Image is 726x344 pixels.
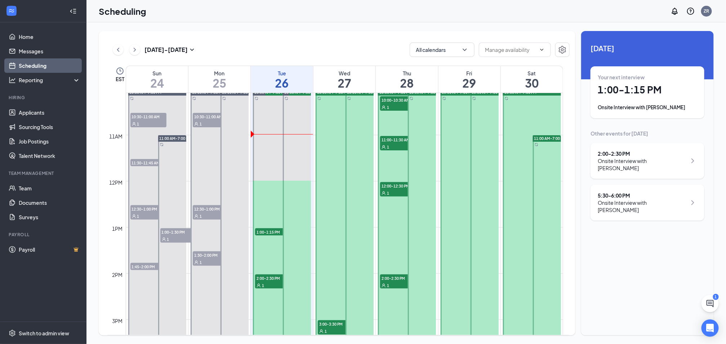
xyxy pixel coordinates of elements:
[111,225,124,233] div: 1pm
[689,198,697,207] svg: ChevronRight
[505,97,508,100] svg: Sync
[9,170,79,176] div: Team Management
[126,77,188,89] h1: 24
[108,132,124,140] div: 11am
[319,329,324,334] svg: User
[598,104,697,111] div: Onsite Interview with [PERSON_NAME]
[442,97,446,100] svg: Sync
[9,231,79,238] div: Payroll
[501,70,563,77] div: Sat
[380,96,416,103] span: 10:00-10:30 AM
[19,30,80,44] a: Home
[126,70,188,77] div: Sun
[160,228,196,235] span: 1:00-1:30 PM
[130,263,166,270] span: 1:45-2:00 PM
[387,191,389,196] span: 1
[194,122,199,126] svg: User
[686,7,695,16] svg: QuestionInfo
[472,97,476,100] svg: Sync
[285,97,288,100] svg: Sync
[160,136,192,141] span: 11:00 AM-7:00 PM
[555,43,570,57] button: Settings
[262,283,264,288] span: 1
[200,122,202,127] span: 1
[598,192,687,199] div: 5:30 - 6:00 PM
[325,329,327,334] span: 1
[382,145,386,149] svg: User
[188,45,196,54] svg: SmallChevronDown
[598,157,687,172] div: Onsite Interview with [PERSON_NAME]
[701,295,719,312] button: ChatActive
[188,77,250,89] h1: 25
[132,214,136,219] svg: User
[347,97,351,100] svg: Sync
[19,242,80,257] a: PayrollCrown
[129,44,140,55] button: ChevronRight
[671,7,679,16] svg: Notifications
[410,43,475,57] button: All calendarsChevronDown
[313,66,375,93] a: August 27, 2025
[255,274,291,282] span: 2:00-2:30 PM
[255,97,258,100] svg: Sync
[19,76,81,84] div: Reporting
[704,8,709,14] div: ZR
[162,237,166,242] svg: User
[313,77,375,89] h1: 27
[131,45,138,54] svg: ChevronRight
[539,47,545,53] svg: ChevronDown
[251,70,313,77] div: Tue
[9,94,79,101] div: Hiring
[126,66,188,93] a: August 24, 2025
[706,299,714,308] svg: ChatActive
[591,43,704,54] span: [DATE]
[591,130,704,137] div: Other events for [DATE]
[70,8,77,15] svg: Collapse
[8,7,15,14] svg: WorkstreamLogo
[200,260,202,265] span: 1
[317,97,321,100] svg: Sync
[193,113,229,120] span: 10:30-11:00 AM
[318,320,354,327] span: 3:00-3:30 PM
[193,251,229,259] span: 1:30-2:00 PM
[535,143,538,146] svg: Sync
[376,66,438,93] a: August 28, 2025
[111,271,124,279] div: 2pm
[108,178,124,186] div: 12pm
[19,58,80,73] a: Scheduling
[19,120,80,134] a: Sourcing Tools
[116,75,124,83] span: EST
[598,74,697,81] div: Your next interview
[387,105,389,110] span: 1
[701,319,719,337] div: Open Intercom Messenger
[111,317,124,325] div: 3pm
[193,205,229,212] span: 12:30-1:00 PM
[534,136,566,141] span: 11:00 AM-7:00 PM
[188,66,250,93] a: August 25, 2025
[255,228,291,235] span: 1:00-1:15 PM
[380,182,416,189] span: 12:00-12:30 PM
[194,260,199,265] svg: User
[194,214,199,219] svg: User
[485,46,536,54] input: Manage availability
[222,97,226,100] svg: Sync
[19,105,80,120] a: Applicants
[598,199,687,213] div: Onsite Interview with [PERSON_NAME]
[160,143,164,146] svg: Sync
[130,205,166,212] span: 12:30-1:00 PM
[376,77,438,89] h1: 28
[438,77,500,89] h1: 29
[382,105,386,110] svg: User
[116,67,124,75] svg: Clock
[137,122,139,127] span: 1
[438,70,500,77] div: Fri
[137,214,139,219] span: 1
[501,66,563,93] a: August 30, 2025
[19,330,69,337] div: Switch to admin view
[192,97,196,100] svg: Sync
[501,77,563,89] h1: 30
[19,134,80,149] a: Job Postings
[167,237,169,242] span: 1
[19,181,80,195] a: Team
[257,283,261,288] svg: User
